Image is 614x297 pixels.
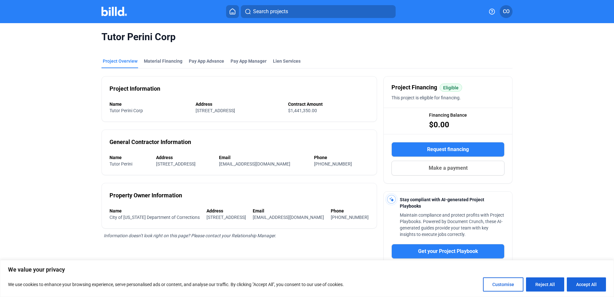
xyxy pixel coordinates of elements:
[110,101,189,107] div: Name
[110,154,150,161] div: Name
[273,58,301,64] div: Lien Services
[391,244,504,259] button: Get your Project Playbook
[101,31,513,43] span: Tutor Perini Corp
[110,208,200,214] div: Name
[331,208,369,214] div: Phone
[483,277,523,292] button: Customise
[156,154,213,161] div: Address
[400,197,484,209] span: Stay compliant with AI-generated Project Playbooks
[110,138,191,147] div: General Contractor Information
[429,112,467,118] span: Financing Balance
[110,215,200,220] span: City of [US_STATE] Department of Corrections
[314,161,352,166] span: [PHONE_NUMBER]
[241,5,396,18] button: Search projects
[196,101,281,107] div: Address
[103,58,137,64] div: Project Overview
[253,208,324,214] div: Email
[110,108,143,113] span: Tutor Perini Corp
[440,84,462,92] mat-chip: Eligible
[8,281,344,288] p: We use cookies to enhance your browsing experience, serve personalised ads or content, and analys...
[206,208,246,214] div: Address
[189,58,224,64] div: Pay App Advance
[400,212,504,237] span: Maintain compliance and protect profits with Project Playbooks. Powered by Document Crunch, these...
[427,146,469,153] span: Request financing
[331,215,369,220] span: [PHONE_NUMBER]
[110,191,182,200] div: Property Owner Information
[101,7,127,16] img: Billd Company Logo
[219,161,290,166] span: [EMAIL_ADDRESS][DOMAIN_NAME]
[418,248,478,255] span: Get your Project Playbook
[219,154,308,161] div: Email
[196,108,235,113] span: [STREET_ADDRESS]
[288,101,369,107] div: Contract Amount
[429,164,468,172] span: Make a payment
[503,8,510,15] span: CO
[144,58,182,64] div: Material Financing
[391,95,461,100] span: This project is eligible for financing.
[567,277,606,292] button: Accept All
[391,142,504,157] button: Request financing
[104,233,276,238] span: Information doesn’t look right on this page? Please contact your Relationship Manager.
[206,215,246,220] span: [STREET_ADDRESS]
[110,84,160,93] div: Project Information
[110,161,132,166] span: Tutor Perini
[526,277,564,292] button: Reject All
[231,58,267,64] span: Pay App Manager
[288,108,317,113] span: $1,441,350.00
[391,161,504,175] button: Make a payment
[253,215,324,220] span: [EMAIL_ADDRESS][DOMAIN_NAME]
[429,120,449,130] span: $0.00
[156,161,196,166] span: [STREET_ADDRESS]
[500,5,513,18] button: CO
[314,154,369,161] div: Phone
[391,83,437,92] span: Project Financing
[253,8,288,15] span: Search projects
[8,266,606,274] p: We value your privacy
